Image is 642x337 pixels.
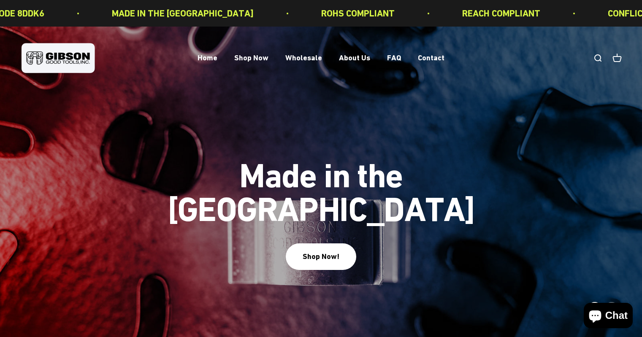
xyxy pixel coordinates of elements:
[339,54,370,62] a: About Us
[303,251,339,263] div: Shop Now!
[581,303,635,330] inbox-online-store-chat: Shopify online store chat
[111,6,252,21] p: MADE IN THE [GEOGRAPHIC_DATA]
[286,243,356,270] button: Shop Now!
[418,54,444,62] a: Contact
[320,6,393,21] p: ROHS COMPLIANT
[461,6,539,21] p: REACH COMPLIANT
[588,302,601,315] button: 1
[605,302,618,315] button: 2
[234,54,268,62] a: Shop Now
[387,54,401,62] a: FAQ
[285,54,322,62] a: Wholesale
[198,54,217,62] a: Home
[157,190,486,229] split-lines: Made in the [GEOGRAPHIC_DATA]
